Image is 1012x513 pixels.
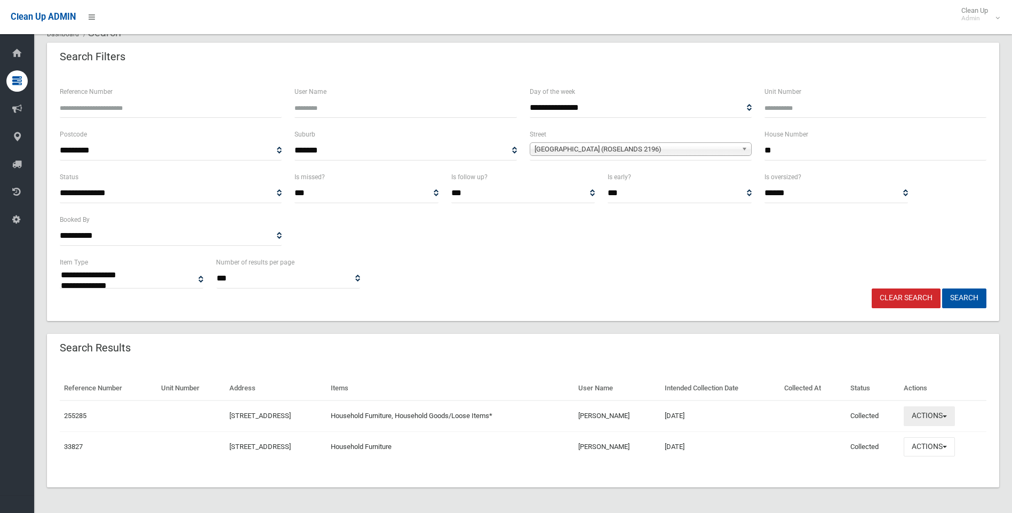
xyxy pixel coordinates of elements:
label: House Number [764,129,808,140]
header: Search Results [47,338,144,358]
td: Collected [846,400,899,431]
span: Clean Up ADMIN [11,12,76,22]
a: 255285 [64,412,86,420]
label: Number of results per page [216,256,294,268]
td: [PERSON_NAME] [574,400,661,431]
label: Unit Number [764,86,801,98]
label: Street [530,129,546,140]
th: Address [225,376,326,400]
td: Collected [846,431,899,462]
header: Search Filters [47,46,138,67]
th: Unit Number [157,376,225,400]
span: [GEOGRAPHIC_DATA] (ROSELANDS 2196) [535,143,737,156]
a: Clear Search [872,288,941,308]
label: Is follow up? [451,171,488,183]
label: Status [60,171,78,183]
th: Items [326,376,574,400]
td: [PERSON_NAME] [574,431,661,462]
a: [STREET_ADDRESS] [229,412,291,420]
button: Actions [904,437,955,457]
button: Search [942,288,986,308]
small: Admin [961,14,988,22]
label: Reference Number [60,86,113,98]
label: User Name [294,86,326,98]
span: Clean Up [956,6,999,22]
th: Reference Number [60,376,157,400]
th: Actions [899,376,986,400]
label: Postcode [60,129,87,140]
button: Actions [904,406,955,426]
label: Is early? [608,171,631,183]
label: Booked By [60,214,90,226]
td: Household Furniture [326,431,574,462]
th: Intended Collection Date [660,376,780,400]
th: Collected At [780,376,846,400]
td: Household Furniture, Household Goods/Loose Items* [326,400,574,431]
label: Suburb [294,129,315,140]
label: Item Type [60,256,88,268]
a: [STREET_ADDRESS] [229,443,291,451]
th: Status [846,376,899,400]
label: Is missed? [294,171,325,183]
td: [DATE] [660,431,780,462]
label: Day of the week [530,86,575,98]
th: User Name [574,376,661,400]
td: [DATE] [660,400,780,431]
a: 33827 [64,443,83,451]
label: Is oversized? [764,171,801,183]
a: Dashboard [47,30,79,38]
